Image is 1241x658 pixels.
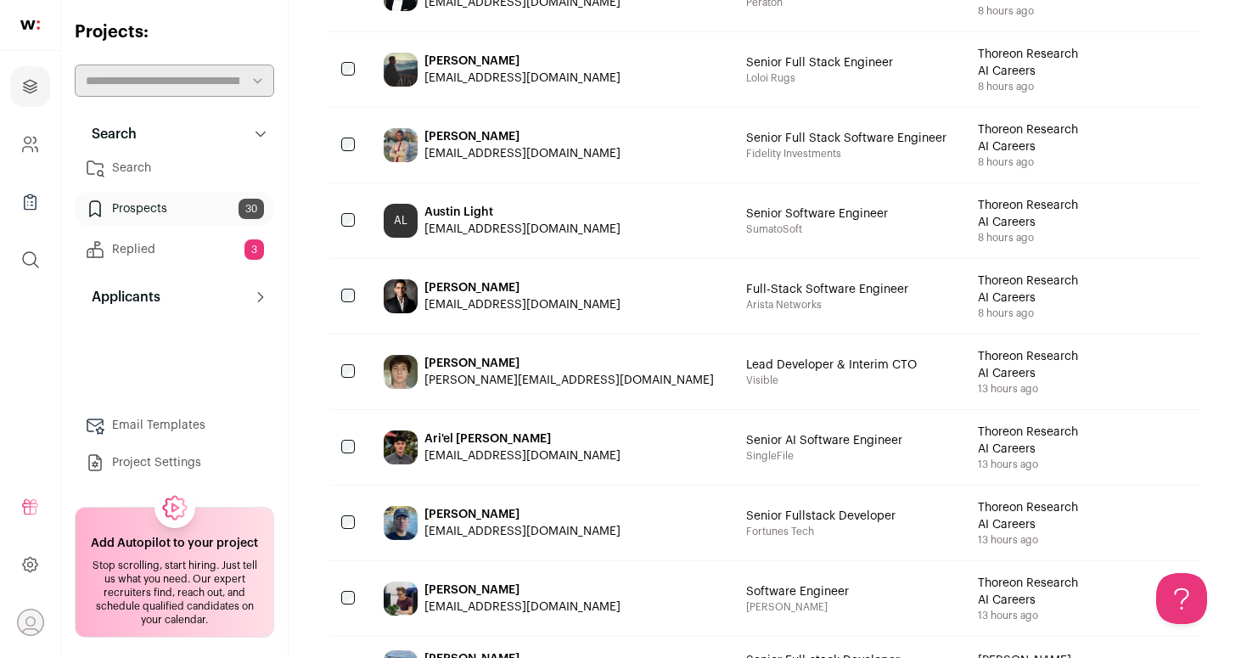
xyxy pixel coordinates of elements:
[978,231,1087,245] span: 8 hours ago
[978,121,1087,155] span: Thoreon Research AI Careers
[978,80,1087,93] span: 8 hours ago
[978,155,1087,169] span: 8 hours ago
[746,147,946,160] span: Fidelity Investments
[746,508,896,525] span: Senior Fullstack Developer
[746,357,917,374] span: Lead Developer & Interim CTO
[746,432,902,449] span: Senior AI Software Engineer
[75,233,274,267] a: Replied3
[746,222,888,236] span: SumatoSoft
[978,348,1087,382] span: Thoreon Research AI Careers
[86,559,263,627] div: Stop scrolling, start hiring. Just tell us what you need. Our expert recruiters find, reach out, ...
[746,298,908,312] span: Arista Networks
[746,71,893,85] span: Loloi Rugs
[244,239,264,260] span: 3
[978,382,1087,396] span: 13 hours ago
[978,273,1087,307] span: Thoreon Research AI Careers
[384,204,418,238] div: AL
[424,506,620,523] div: [PERSON_NAME]
[978,4,1087,18] span: 8 hours ago
[239,199,264,219] span: 30
[1156,573,1207,624] iframe: Help Scout Beacon - Open
[978,307,1087,320] span: 8 hours ago
[978,575,1087,609] span: Thoreon Research AI Careers
[424,279,620,296] div: [PERSON_NAME]
[424,447,620,464] div: [EMAIL_ADDRESS][DOMAIN_NAME]
[424,355,714,372] div: [PERSON_NAME]
[746,449,902,463] span: SingleFile
[746,600,849,614] span: [PERSON_NAME]
[424,204,620,221] div: Austin Light
[75,280,274,314] button: Applicants
[424,582,620,599] div: [PERSON_NAME]
[384,430,418,464] img: d754f92790f983dfb6b681790043de879f0f204117c219d9932fe49850698e42.jpg
[75,151,274,185] a: Search
[424,53,620,70] div: [PERSON_NAME]
[75,20,274,44] h2: Projects:
[10,124,50,165] a: Company and ATS Settings
[978,458,1087,471] span: 13 hours ago
[978,197,1087,231] span: Thoreon Research AI Careers
[978,609,1087,622] span: 13 hours ago
[384,279,418,313] img: 1896002941f251ec41e6fe8d6782b609fab6d3ad93d36bdc6d089970d7c899fc.jpg
[75,117,274,151] button: Search
[424,70,620,87] div: [EMAIL_ADDRESS][DOMAIN_NAME]
[746,374,917,387] span: Visible
[384,128,418,162] img: 2bbb114bdf28d1c82cefbc827b699e31d7c3756d83176448d9a8f135f898166e
[746,583,849,600] span: Software Engineer
[384,582,418,616] img: 633f67f7486825966a93cf2b5bf8eb56c11c6fa288dfde90f71718549144b4f9
[384,506,418,540] img: 235a3c446fde82a1dba44d4120e8b4f97791da170159bda5b9d17c18c397a469
[978,533,1087,547] span: 13 hours ago
[424,221,620,238] div: [EMAIL_ADDRESS][DOMAIN_NAME]
[746,525,896,538] span: Fortunes Tech
[746,130,946,147] span: Senior Full Stack Software Engineer
[978,499,1087,533] span: Thoreon Research AI Careers
[20,20,40,30] img: wellfound-shorthand-0d5821cbd27db2630d0214b213865d53afaa358527fdda9d0ea32b1df1b89c2c.svg
[75,408,274,442] a: Email Templates
[424,145,620,162] div: [EMAIL_ADDRESS][DOMAIN_NAME]
[978,424,1087,458] span: Thoreon Research AI Careers
[424,372,714,389] div: [PERSON_NAME][EMAIL_ADDRESS][DOMAIN_NAME]
[424,128,620,145] div: [PERSON_NAME]
[75,192,274,226] a: Prospects30
[424,430,620,447] div: Ari'el [PERSON_NAME]
[424,523,620,540] div: [EMAIL_ADDRESS][DOMAIN_NAME]
[91,535,258,552] h2: Add Autopilot to your project
[75,446,274,480] a: Project Settings
[17,609,44,636] button: Open dropdown
[746,54,893,71] span: Senior Full Stack Engineer
[10,182,50,222] a: Company Lists
[424,599,620,616] div: [EMAIL_ADDRESS][DOMAIN_NAME]
[424,296,620,313] div: [EMAIL_ADDRESS][DOMAIN_NAME]
[746,205,888,222] span: Senior Software Engineer
[384,355,418,389] img: 62f94ca594754b7fb9d04e916320eaa6fe1e5e38c8968f43b364dee567e8be44
[978,46,1087,80] span: Thoreon Research AI Careers
[384,53,418,87] img: 808b9c4c4c6fb7b8e818341125181cf287d779ff0fc24b460cd606c1e76fa4de.jpg
[75,507,274,638] a: Add Autopilot to your project Stop scrolling, start hiring. Just tell us what you need. Our exper...
[746,281,908,298] span: Full-Stack Software Engineer
[81,124,137,144] p: Search
[81,287,160,307] p: Applicants
[10,66,50,107] a: Projects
